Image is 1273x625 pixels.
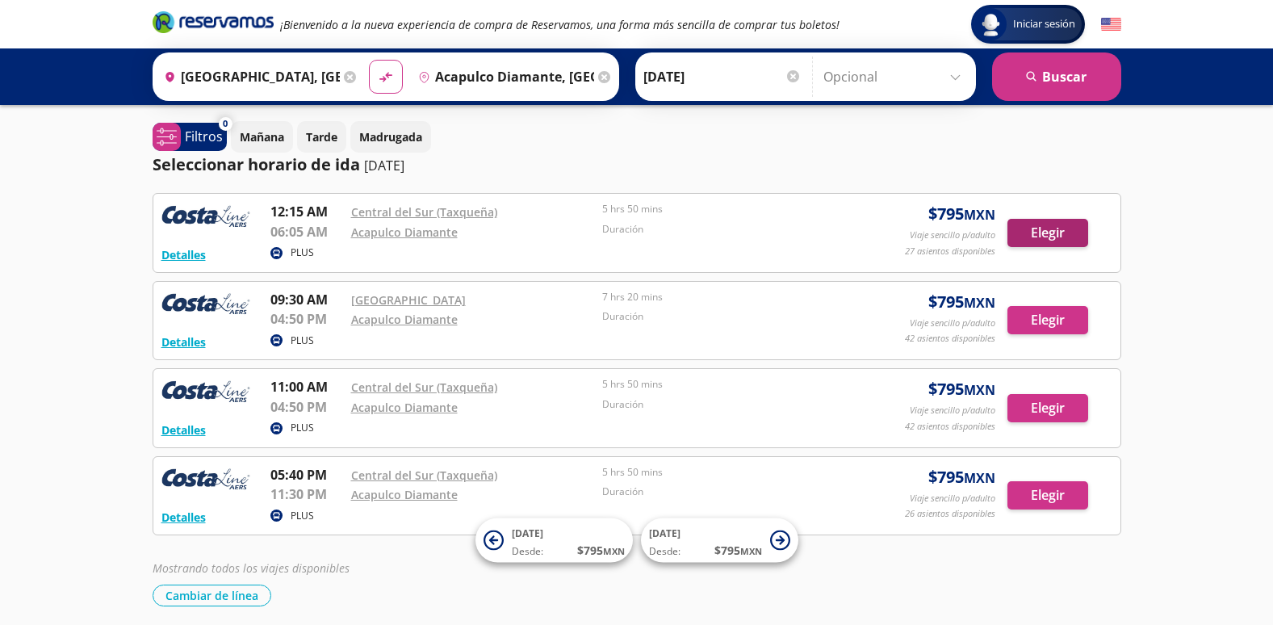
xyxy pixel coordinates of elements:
[161,377,250,409] img: RESERVAMOS
[905,507,995,521] p: 26 asientos disponibles
[602,290,846,304] p: 7 hrs 20 mins
[153,10,274,34] i: Brand Logo
[964,206,995,224] small: MXN
[928,290,995,314] span: $ 795
[270,202,343,221] p: 12:15 AM
[364,156,404,175] p: [DATE]
[1007,481,1088,510] button: Elegir
[602,465,846,480] p: 5 hrs 50 mins
[964,469,995,487] small: MXN
[351,204,497,220] a: Central del Sur (Taxqueña)
[602,377,846,392] p: 5 hrs 50 mins
[291,333,314,348] p: PLUS
[161,202,250,234] img: RESERVAMOS
[714,542,762,559] span: $ 795
[270,397,343,417] p: 04:50 PM
[270,465,343,484] p: 05:40 PM
[240,128,284,145] p: Mañana
[185,127,223,146] p: Filtros
[157,57,340,97] input: Buscar Origen
[291,421,314,435] p: PLUS
[231,121,293,153] button: Mañana
[512,544,543,559] span: Desde:
[153,585,271,606] button: Cambiar de línea
[910,229,995,242] p: Viaje sencillo p/adulto
[153,560,350,576] em: Mostrando todos los viajes disponibles
[161,422,206,438] button: Detalles
[910,492,995,505] p: Viaje sencillo p/adulto
[350,121,431,153] button: Madrugada
[643,57,802,97] input: Elegir Fecha
[161,465,250,497] img: RESERVAMOS
[351,380,497,395] a: Central del Sur (Taxqueña)
[161,246,206,263] button: Detalles
[603,545,625,557] small: MXN
[351,400,458,415] a: Acapulco Diamante
[602,309,846,324] p: Duración
[512,526,543,540] span: [DATE]
[153,123,227,151] button: 0Filtros
[1101,15,1121,35] button: English
[291,245,314,260] p: PLUS
[1007,16,1082,32] span: Iniciar sesión
[351,468,497,483] a: Central del Sur (Taxqueña)
[291,509,314,523] p: PLUS
[475,518,633,563] button: [DATE]Desde:$795MXN
[270,309,343,329] p: 04:50 PM
[270,377,343,396] p: 11:00 AM
[351,487,458,502] a: Acapulco Diamante
[740,545,762,557] small: MXN
[602,202,846,216] p: 5 hrs 50 mins
[928,377,995,401] span: $ 795
[351,292,466,308] a: [GEOGRAPHIC_DATA]
[297,121,346,153] button: Tarde
[306,128,337,145] p: Tarde
[1007,306,1088,334] button: Elegir
[161,509,206,526] button: Detalles
[964,294,995,312] small: MXN
[905,332,995,346] p: 42 asientos disponibles
[992,52,1121,101] button: Buscar
[161,290,250,322] img: RESERVAMOS
[412,57,594,97] input: Buscar Destino
[928,202,995,226] span: $ 795
[577,542,625,559] span: $ 795
[649,526,680,540] span: [DATE]
[153,10,274,39] a: Brand Logo
[1007,219,1088,247] button: Elegir
[223,117,228,131] span: 0
[280,17,840,32] em: ¡Bienvenido a la nueva experiencia de compra de Reservamos, una forma más sencilla de comprar tus...
[351,224,458,240] a: Acapulco Diamante
[602,397,846,412] p: Duración
[351,312,458,327] a: Acapulco Diamante
[964,381,995,399] small: MXN
[602,222,846,237] p: Duración
[1007,394,1088,422] button: Elegir
[910,404,995,417] p: Viaje sencillo p/adulto
[359,128,422,145] p: Madrugada
[270,222,343,241] p: 06:05 AM
[153,153,360,177] p: Seleccionar horario de ida
[270,484,343,504] p: 11:30 PM
[641,518,798,563] button: [DATE]Desde:$795MXN
[905,245,995,258] p: 27 asientos disponibles
[270,290,343,309] p: 09:30 AM
[928,465,995,489] span: $ 795
[823,57,968,97] input: Opcional
[649,544,680,559] span: Desde:
[602,484,846,499] p: Duración
[905,420,995,434] p: 42 asientos disponibles
[161,333,206,350] button: Detalles
[910,317,995,330] p: Viaje sencillo p/adulto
